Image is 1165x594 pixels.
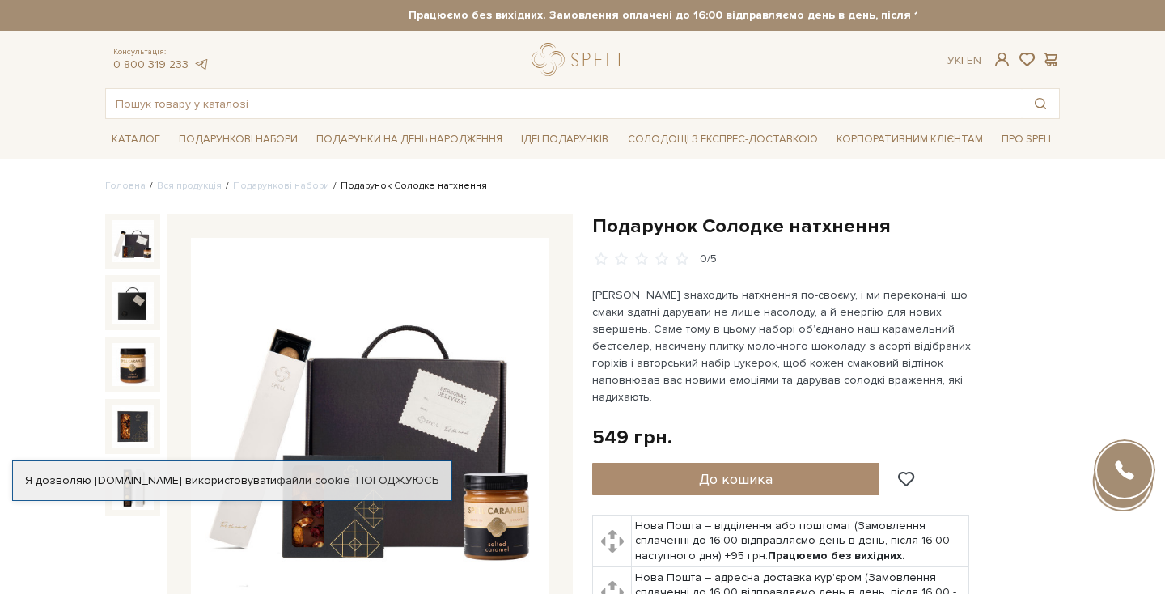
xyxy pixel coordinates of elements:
[592,425,672,450] div: 549 грн.
[105,180,146,192] a: Головна
[113,57,189,71] a: 0 800 319 233
[961,53,964,67] span: |
[532,43,633,76] a: logo
[277,473,350,487] a: файли cookie
[699,470,773,488] span: До кошика
[1022,89,1059,118] button: Пошук товару у каталозі
[157,180,222,192] a: Вся продукція
[632,516,969,567] td: Нова Пошта – відділення або поштомат (Замовлення сплаченні до 16:00 відправляємо день в день, піс...
[700,252,717,267] div: 0/5
[193,57,209,71] a: telegram
[830,125,989,153] a: Корпоративним клієнтам
[310,127,509,152] span: Подарунки на День народження
[172,127,304,152] span: Подарункові набори
[105,127,167,152] span: Каталог
[13,473,451,488] div: Я дозволяю [DOMAIN_NAME] використовувати
[592,286,972,405] p: [PERSON_NAME] знаходить натхнення по-своєму, і ми переконані, що смаки здатні дарувати не лише на...
[592,214,1060,239] h1: Подарунок Солодке натхнення
[233,180,329,192] a: Подарункові набори
[112,405,154,448] img: Подарунок Солодке натхнення
[112,343,154,385] img: Подарунок Солодке натхнення
[621,125,824,153] a: Солодощі з експрес-доставкою
[592,463,879,495] button: До кошика
[967,53,981,67] a: En
[113,47,209,57] span: Консультація:
[356,473,438,488] a: Погоджуюсь
[106,89,1022,118] input: Пошук товару у каталозі
[112,282,154,324] img: Подарунок Солодке натхнення
[768,549,905,562] b: Працюємо без вихідних.
[947,53,981,68] div: Ук
[515,127,615,152] span: Ідеї подарунків
[112,220,154,262] img: Подарунок Солодке натхнення
[329,179,487,193] li: Подарунок Солодке натхнення
[995,127,1060,152] span: Про Spell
